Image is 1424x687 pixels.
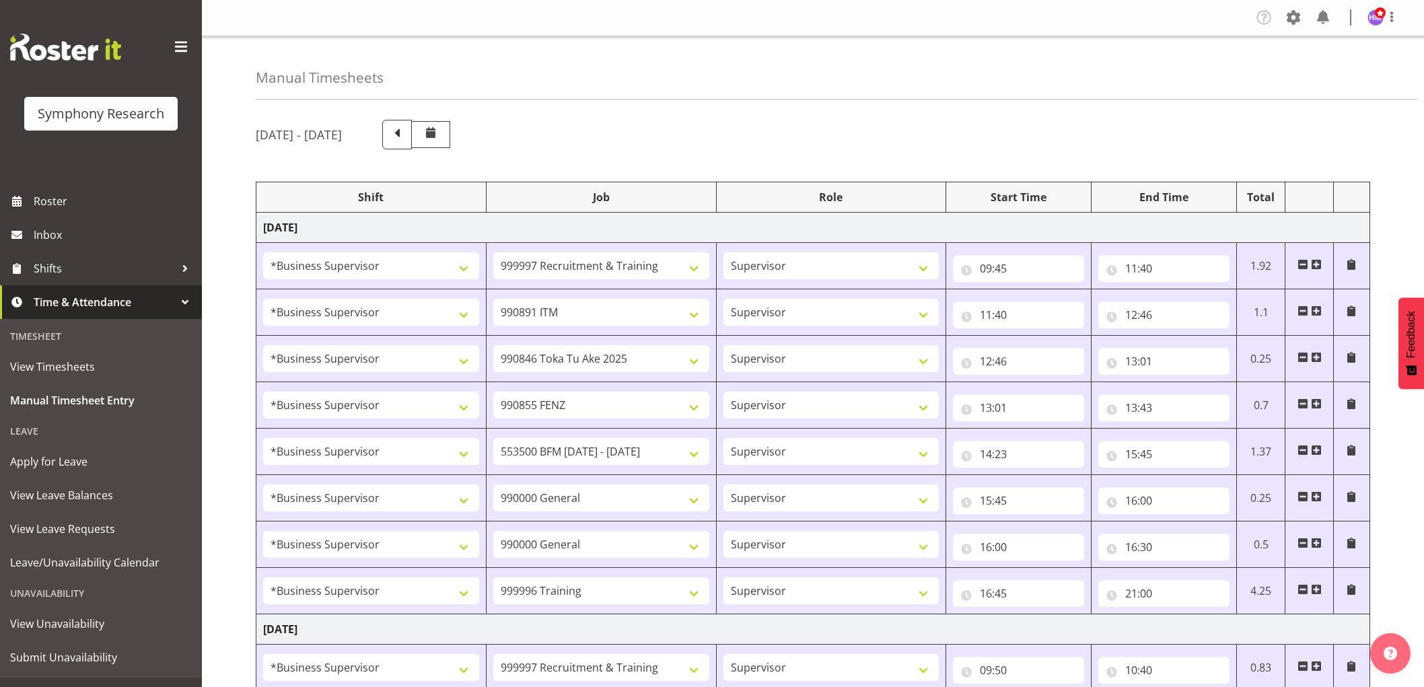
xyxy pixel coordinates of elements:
input: Click to select... [953,348,1084,375]
div: End Time [1098,189,1230,205]
span: Inbox [34,225,195,245]
div: Start Time [953,189,1084,205]
span: Time & Attendance [34,292,175,312]
h4: Manual Timesheets [256,70,384,85]
span: Feedback [1405,311,1417,358]
a: Apply for Leave [3,445,199,478]
h5: [DATE] - [DATE] [256,127,342,142]
input: Click to select... [953,394,1084,421]
span: Submit Unavailability [10,647,192,667]
img: Rosterit website logo [10,34,121,61]
input: Click to select... [1098,301,1230,328]
span: View Leave Requests [10,519,192,539]
div: Total [1244,189,1278,205]
input: Click to select... [1098,255,1230,282]
td: [DATE] [256,213,1370,243]
td: 0.5 [1237,521,1285,568]
img: help-xxl-2.png [1384,647,1397,660]
input: Click to select... [1098,394,1230,421]
input: Click to select... [953,487,1084,514]
td: 4.25 [1237,568,1285,614]
a: Submit Unavailability [3,641,199,674]
img: hitesh-makan1261.jpg [1367,9,1384,26]
a: Manual Timesheet Entry [3,384,199,417]
span: View Leave Balances [10,485,192,505]
a: View Unavailability [3,607,199,641]
td: 1.37 [1237,429,1285,475]
input: Click to select... [953,301,1084,328]
div: Timesheet [3,322,199,350]
div: Unavailability [3,579,199,607]
input: Click to select... [1098,487,1230,514]
input: Click to select... [1098,348,1230,375]
button: Feedback - Show survey [1398,297,1424,389]
a: View Leave Requests [3,512,199,546]
input: Click to select... [953,441,1084,468]
input: Click to select... [953,580,1084,607]
td: 0.25 [1237,475,1285,521]
input: Click to select... [953,657,1084,684]
div: Job [493,189,709,205]
td: 1.1 [1237,289,1285,336]
input: Click to select... [1098,534,1230,561]
span: Leave/Unavailability Calendar [10,552,192,573]
span: View Timesheets [10,357,192,377]
span: Shifts [34,258,175,279]
div: Leave [3,417,199,445]
span: View Unavailability [10,614,192,634]
a: View Leave Balances [3,478,199,512]
a: View Timesheets [3,350,199,384]
div: Shift [263,189,479,205]
div: Role [723,189,939,205]
input: Click to select... [1098,580,1230,607]
span: Apply for Leave [10,451,192,472]
td: [DATE] [256,614,1370,645]
div: Symphony Research [38,104,164,124]
td: 0.25 [1237,336,1285,382]
span: Manual Timesheet Entry [10,390,192,410]
span: Roster [34,191,195,211]
td: 1.92 [1237,243,1285,289]
input: Click to select... [953,255,1084,282]
td: 0.7 [1237,382,1285,429]
input: Click to select... [1098,441,1230,468]
input: Click to select... [953,534,1084,561]
a: Leave/Unavailability Calendar [3,546,199,579]
input: Click to select... [1098,657,1230,684]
